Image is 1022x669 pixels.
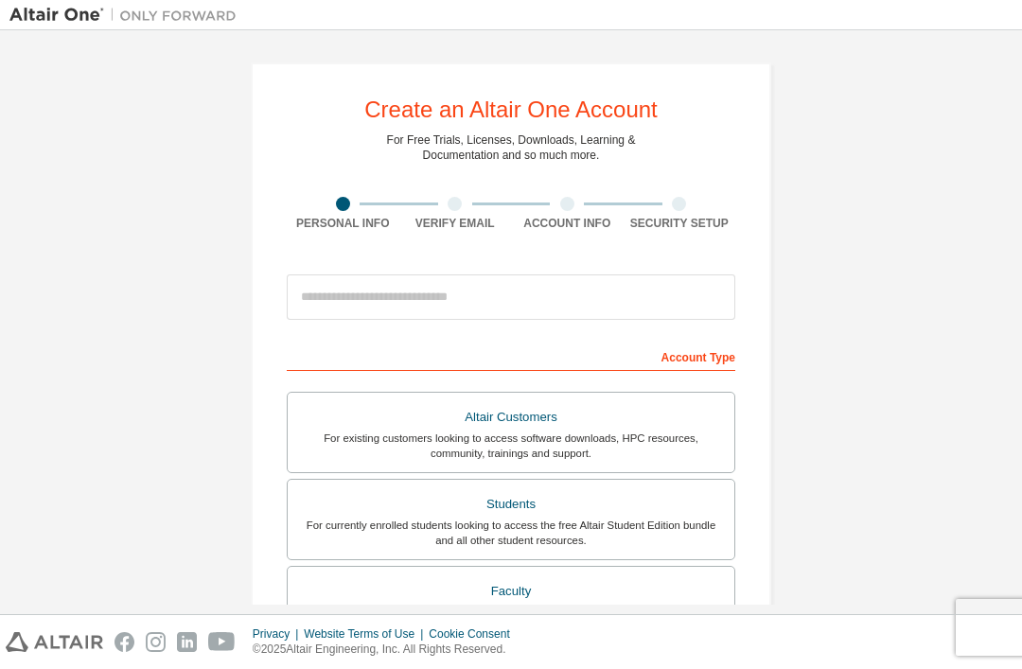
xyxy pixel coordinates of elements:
div: Personal Info [287,216,399,231]
div: Security Setup [624,216,736,231]
img: facebook.svg [115,632,134,652]
div: Faculty [299,578,723,605]
img: Altair One [9,6,246,25]
div: Students [299,491,723,518]
div: For Free Trials, Licenses, Downloads, Learning & Documentation and so much more. [387,132,636,163]
div: For faculty & administrators of academic institutions administering students and accessing softwa... [299,604,723,634]
img: instagram.svg [146,632,166,652]
div: Website Terms of Use [304,626,429,642]
div: Altair Customers [299,404,723,431]
div: For currently enrolled students looking to access the free Altair Student Edition bundle and all ... [299,518,723,548]
div: Verify Email [399,216,512,231]
div: Create an Altair One Account [364,98,658,121]
img: linkedin.svg [177,632,197,652]
div: Cookie Consent [429,626,520,642]
div: Account Type [287,341,735,371]
div: For existing customers looking to access software downloads, HPC resources, community, trainings ... [299,431,723,461]
img: altair_logo.svg [6,632,103,652]
img: youtube.svg [208,632,236,652]
p: © 2025 Altair Engineering, Inc. All Rights Reserved. [253,642,521,658]
div: Privacy [253,626,304,642]
div: Account Info [511,216,624,231]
